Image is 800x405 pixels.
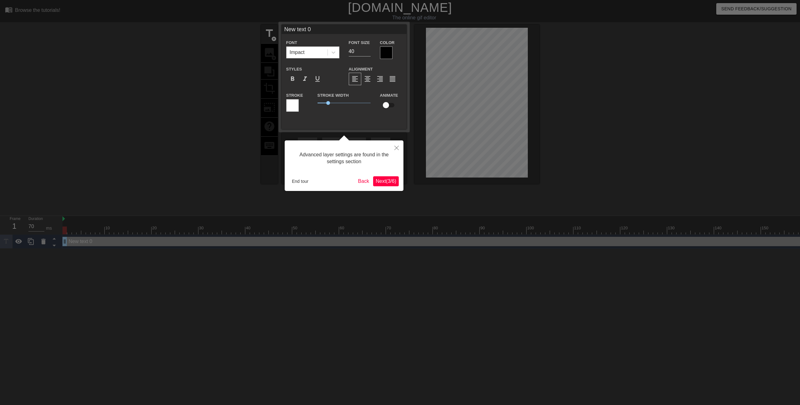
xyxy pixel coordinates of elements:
[373,176,399,186] button: Next
[390,140,403,155] button: Close
[356,176,372,186] button: Back
[289,145,399,172] div: Advanced layer settings are found in the settings section
[376,178,396,184] span: Next ( 3 / 6 )
[289,177,311,186] button: End tour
